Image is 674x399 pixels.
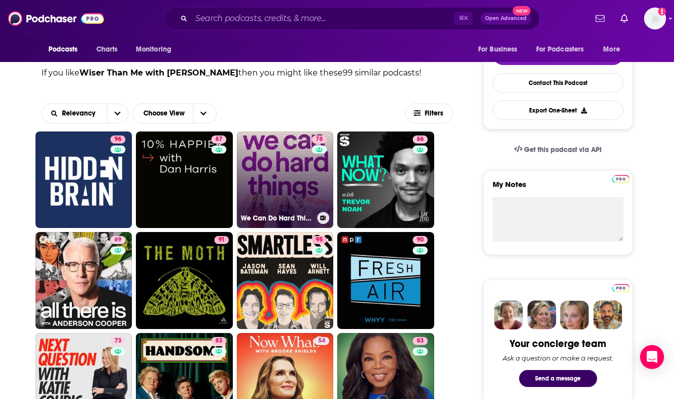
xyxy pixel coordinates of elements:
[42,110,107,117] button: open menu
[612,284,630,292] img: Podchaser Pro
[524,145,602,154] span: Get this podcast via API
[114,235,121,245] span: 69
[191,10,454,26] input: Search podcasts, credits, & more...
[107,104,128,123] button: open menu
[90,40,124,59] a: Charts
[136,232,233,329] a: 91
[493,100,624,120] button: Export One-Sheet
[593,300,622,329] img: Jon Profile
[644,7,666,29] img: User Profile
[640,345,664,369] div: Open Intercom Messenger
[35,232,132,329] a: 69
[211,135,226,143] a: 87
[129,40,184,59] button: open menu
[612,173,630,183] a: Pro website
[164,7,540,30] div: Search podcasts, credits, & more...
[506,137,610,162] a: Get this podcast via API
[425,110,445,117] span: Filters
[454,12,473,25] span: ⌘ K
[8,9,104,28] img: Podchaser - Follow, Share and Rate Podcasts
[215,134,222,144] span: 87
[413,236,428,244] a: 90
[485,16,527,21] span: Open Advanced
[312,135,327,143] a: 78
[536,42,584,56] span: For Podcasters
[612,282,630,292] a: Pro website
[312,236,327,244] a: 95
[519,370,597,387] button: Send a message
[560,300,589,329] img: Jules Profile
[644,7,666,29] span: Logged in as ASabine
[114,336,121,346] span: 73
[596,40,633,59] button: open menu
[612,175,630,183] img: Podchaser Pro
[136,131,233,228] a: 87
[41,40,91,59] button: open menu
[417,235,424,245] span: 90
[617,10,632,27] a: Show notifications dropdown
[237,131,334,228] a: 78We Can Do Hard Things
[318,336,325,346] span: 54
[110,135,125,143] a: 96
[405,103,453,123] button: Filters
[658,7,666,15] svg: Add a profile image
[530,40,599,59] button: open menu
[314,337,329,345] a: 54
[478,42,518,56] span: For Business
[503,354,614,362] div: Ask a question or make a request.
[337,232,434,329] a: 90
[110,337,125,345] a: 73
[132,103,223,123] h2: Choose View
[214,236,229,244] a: 91
[132,103,217,123] button: Choose View
[316,235,323,245] span: 95
[493,73,624,92] a: Contact This Podcast
[96,42,118,56] span: Charts
[62,110,99,117] span: Relevancy
[211,337,226,345] a: 83
[41,103,129,123] h2: Choose List sort
[136,42,171,56] span: Monitoring
[237,232,334,329] a: 95
[592,10,609,27] a: Show notifications dropdown
[110,236,125,244] a: 69
[337,131,434,228] a: 86
[218,235,225,245] span: 91
[644,7,666,29] button: Show profile menu
[114,134,121,144] span: 96
[513,6,531,15] span: New
[494,300,523,329] img: Sydney Profile
[413,135,428,143] a: 86
[135,105,193,122] span: Choose View
[471,40,530,59] button: open menu
[41,66,454,79] p: If you like then you might like these 99 similar podcasts !
[316,134,323,144] span: 78
[413,337,428,345] a: 83
[417,336,424,346] span: 83
[215,336,222,346] span: 83
[603,42,620,56] span: More
[48,42,78,56] span: Podcasts
[417,134,424,144] span: 86
[79,68,238,77] strong: Wiser Than Me with [PERSON_NAME]
[35,131,132,228] a: 96
[241,214,313,222] h3: We Can Do Hard Things
[481,12,531,24] button: Open AdvancedNew
[527,300,556,329] img: Barbara Profile
[510,337,606,350] div: Your concierge team
[493,179,624,197] label: My Notes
